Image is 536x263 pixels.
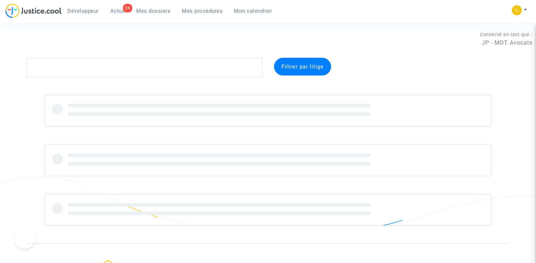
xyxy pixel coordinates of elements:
iframe: Help Scout Beacon - Open [14,228,35,249]
span: Filtrer par litige [281,63,324,70]
img: f0b917ab549025eb3af43f3c4438ad5d [512,5,522,15]
a: Développeur [62,6,105,16]
span: Mon calendrier [234,8,272,14]
a: Mes procédures [176,6,228,16]
img: jc-logo.svg [5,4,62,18]
span: Développeur [67,8,99,14]
a: 2KActus [105,6,131,16]
a: Mes dossiers [130,6,176,16]
div: 2K [123,4,132,12]
span: Mes dossiers [136,8,171,14]
span: Actus [110,8,125,14]
span: Connecté en tant que : [480,32,532,37]
a: Mon calendrier [228,6,278,16]
span: Mes procédures [182,8,223,14]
